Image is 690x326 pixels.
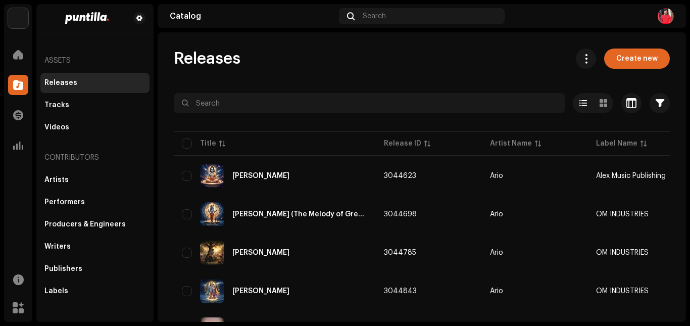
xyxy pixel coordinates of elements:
div: Performers [44,198,85,206]
img: 8059f371-7808-4ed8-a22b-424f2d560939 [200,202,224,226]
span: 3044698 [384,211,417,218]
div: Ario [490,172,503,179]
re-m-nav-item: Labels [40,281,150,301]
re-m-nav-item: Releases [40,73,150,93]
img: 68d7cb35-2d7e-4ea8-a7f5-4e144aae12fb [200,279,224,303]
re-m-nav-item: Performers [40,192,150,212]
div: Artists [44,176,69,184]
div: Ario [490,211,503,218]
div: Writers [44,243,71,251]
div: Artist Name [490,138,532,149]
div: Tracks [44,101,69,109]
span: Ario [490,172,580,179]
img: 48a4f05e-1126-4928-a648-f5485a82562a [658,8,674,24]
re-m-nav-item: Tracks [40,95,150,115]
div: Labels [44,287,68,295]
re-a-nav-header: Assets [40,49,150,73]
span: Create new [616,49,658,69]
re-m-nav-item: Artists [40,170,150,190]
img: a6437e74-8c8e-4f74-a1ce-131745af0155 [8,8,28,28]
div: Producers & Engineers [44,220,126,228]
div: Sankirtan Dhun (The Melody of Great Chanting) [232,211,368,218]
re-m-nav-item: Producers & Engineers [40,214,150,235]
div: Ario [490,249,503,256]
span: Releases [174,49,240,69]
span: OM INDUSTRIES [596,288,649,295]
div: Releases [44,79,77,87]
div: Label Name [596,138,637,149]
span: Ario [490,211,580,218]
button: Create new [604,49,670,69]
img: 2b818475-bbf4-4b98-bec1-5711c409c9dc [44,12,129,24]
div: Chaitanya Charitamrita [232,172,289,179]
span: Alex Music Publishing [596,172,666,179]
span: Ario [490,288,580,295]
input: Search [174,93,565,113]
re-m-nav-item: Videos [40,117,150,137]
div: Catalog [170,12,335,20]
div: Ario [490,288,503,295]
span: Search [363,12,386,20]
span: 3044843 [384,288,417,295]
span: Ario [490,249,580,256]
re-m-nav-item: Writers [40,237,150,257]
div: Publishers [44,265,82,273]
re-m-nav-item: Publishers [40,259,150,279]
re-a-nav-header: Contributors [40,146,150,170]
div: Radha Damodar [232,288,289,295]
span: 3044623 [384,172,416,179]
div: Title [200,138,216,149]
span: 3044785 [384,249,416,256]
span: OM INDUSTRIES [596,211,649,218]
div: Lila Manush [232,249,289,256]
span: OM INDUSTRIES [596,249,649,256]
img: 28ac76ab-3fac-431c-9832-e0f714a1834e [200,164,224,188]
img: baefbfbd-a54a-4184-b3f5-850c8df67423 [200,241,224,265]
div: Release ID [384,138,421,149]
div: Videos [44,123,69,131]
